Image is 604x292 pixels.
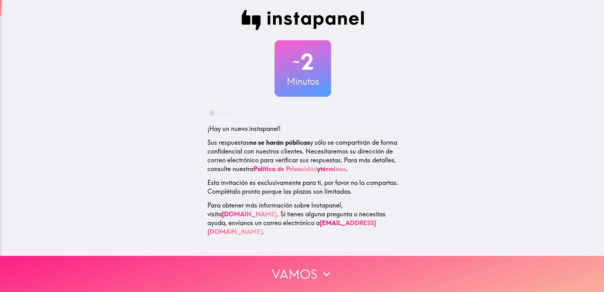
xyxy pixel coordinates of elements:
[207,219,376,235] a: [EMAIL_ADDRESS][DOMAIN_NAME]
[254,165,317,173] a: Política de Privacidad
[275,75,331,88] h3: Minutos
[275,49,331,75] h2: 2
[207,107,236,119] button: Català
[292,52,301,71] span: ~
[249,138,310,146] b: no se harán públicas
[217,109,233,117] div: Català
[320,165,346,173] a: términos
[207,138,398,173] p: Sus respuestas y sólo se compartirán de forma confidencial con nuestros clientes. Necesitaremos s...
[241,10,364,30] img: Instapanel
[222,210,277,218] a: [DOMAIN_NAME]
[207,125,281,132] span: ¡Hay un nuevo instapanel!
[207,178,398,196] p: Esta invitación es exclusivamente para ti, por favor no la compartas. Complétalo pronto porque la...
[207,201,398,236] p: Para obtener más información sobre Instapanel, visita . Si tienes alguna pregunta o necesitas ayu...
